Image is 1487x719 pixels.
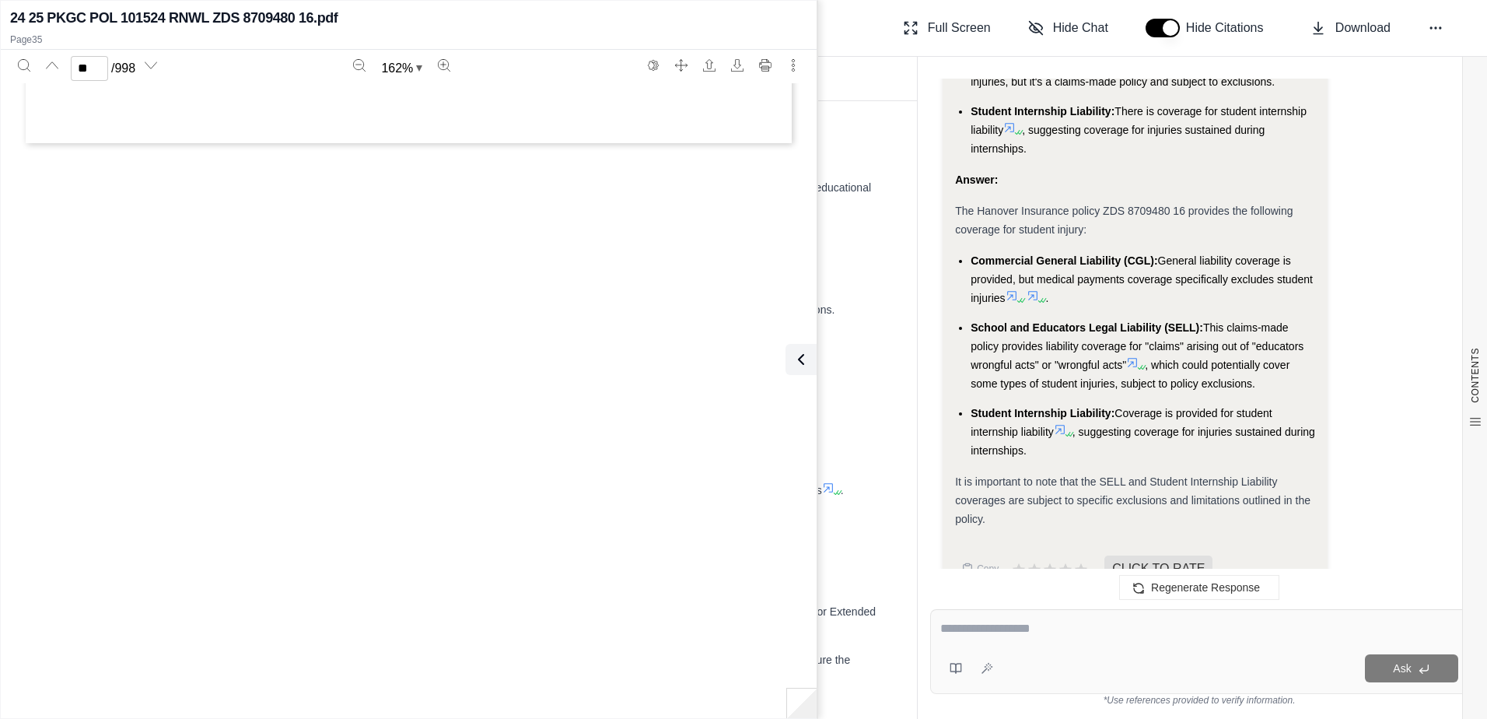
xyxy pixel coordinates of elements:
button: Full Screen [897,12,997,44]
span: School and Educators Legal Liability (SELL): [971,321,1203,334]
span: The Hanover Insurance policy ZDS 8709480 16 provides the following coverage for student injury: [955,205,1293,236]
span: General liability coverage is provided, but medical payments coverage specifically excludes stude... [971,254,1313,304]
span: Hide Chat [1053,19,1108,37]
div: *Use references provided to verify information. [930,694,1468,707]
span: , suggesting coverage for injuries sustained during internships. [971,426,1315,457]
span: There is coverage for student internship liability [971,105,1307,136]
button: Search [12,53,37,78]
button: Next page [138,53,163,78]
button: Download [725,53,750,78]
span: . [1045,292,1048,304]
span: , which could potentially cover some types of student injuries, subject to policy exclusions. [971,359,1289,390]
span: Ensure that the policy accurately reflects blanket coverage for all listed locations and building... [238,484,821,496]
span: / 998 [111,59,135,78]
button: Ask [1365,654,1458,682]
span: Regenerate Response [1151,581,1260,594]
button: Zoom in [432,53,457,78]
button: Regenerate Response [1119,575,1279,600]
span: Student Internship Liability: [971,407,1114,419]
span: Commercial General Liability (CGL): [971,254,1157,267]
span: Copy [977,563,999,575]
input: Enter a page number [71,56,108,81]
p: Page 35 [10,33,807,46]
button: Zoom document [375,56,429,81]
span: Ask [1393,662,1411,675]
span: This claims-made policy provides liability coverage for "claims" arising out of "educators wrongf... [971,321,1303,371]
button: Zoom out [347,53,372,78]
span: Download [1335,19,1391,37]
button: More actions [781,53,806,78]
strong: Answer: [955,174,998,186]
span: Coverage is provided for student internship liability [971,407,1272,438]
span: CLICK TO RATE [1104,556,1212,582]
span: Student Internship Liability: [971,105,1114,117]
span: . [841,484,844,496]
span: Full Screen [928,19,991,37]
span: CONTENTS [1469,348,1482,403]
button: Previous page [40,53,65,78]
button: Open file [697,53,722,78]
span: Provides liability coverage for "claims" arising out of "educators wrongful acts" or "wrongful ac... [971,19,1289,88]
button: Hide Chat [1022,12,1114,44]
span: Hide Citations [1186,19,1273,37]
span: It is important to note that the SELL and Student Internship Liability coverages are subject to s... [955,475,1310,525]
button: Download [1304,12,1397,44]
span: 162 % [381,59,413,78]
button: Switch to the dark theme [641,53,666,78]
h2: 24 25 PKGC POL 101524 RNWL ZDS 8709480 16.pdf [10,7,338,29]
span: , suggesting coverage for injuries sustained during internships. [971,124,1265,155]
button: Copy [955,553,1005,584]
button: Full screen [669,53,694,78]
button: Print [753,53,778,78]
